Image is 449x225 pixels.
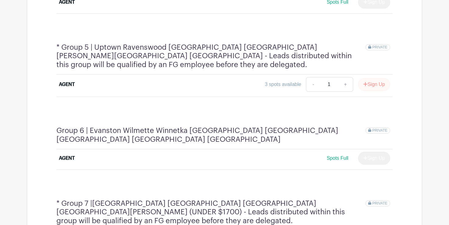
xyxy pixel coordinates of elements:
a: + [338,77,353,92]
span: PRIVATE [372,201,387,205]
div: AGENT [59,155,75,162]
button: Sign Up [358,78,390,91]
h4: * Group 5 | Uptown Ravenswood [GEOGRAPHIC_DATA] [GEOGRAPHIC_DATA] [PERSON_NAME][GEOGRAPHIC_DATA] ... [56,43,365,69]
div: 3 spots available [265,81,301,88]
span: Spots Full [327,155,348,161]
span: PRIVATE [372,128,387,133]
div: AGENT [59,81,75,88]
span: PRIVATE [372,45,387,49]
a: - [306,77,320,92]
h4: Group 6 | Evanston Wilmette Winnetka [GEOGRAPHIC_DATA] [GEOGRAPHIC_DATA] [GEOGRAPHIC_DATA] [GEOGR... [56,126,365,144]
